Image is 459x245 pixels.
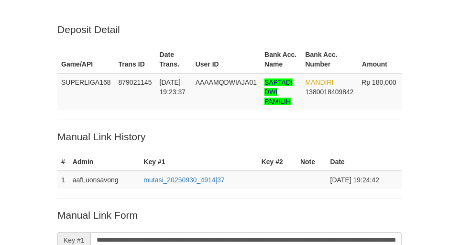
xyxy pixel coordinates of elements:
span: Copy 1380018409842 to clipboard [305,88,353,96]
span: Rp 180,000 [361,78,396,86]
p: Manual Link Form [57,208,402,222]
th: Note [296,153,327,171]
span: MANDIRI [305,78,333,86]
td: SUPERLIGA168 [57,73,115,110]
td: 879021145 [115,73,156,110]
th: Bank Acc. Name [261,46,301,73]
th: Date Trans. [156,46,192,73]
p: Deposit Detail [57,22,402,36]
th: Bank Acc. Number [301,46,358,73]
td: [DATE] 19:24:42 [327,171,402,189]
a: mutasi_20250930_4914|37 [143,176,224,184]
th: Key #1 [140,153,257,171]
th: # [57,153,69,171]
th: Game/API [57,46,115,73]
td: 1 [57,171,69,189]
span: Nama rekening >18 huruf, harap diedit [264,78,293,105]
th: Amount [358,46,402,73]
th: User ID [192,46,261,73]
th: Key #2 [258,153,296,171]
th: Admin [69,153,140,171]
td: aafLuonsavong [69,171,140,189]
span: [DATE] 19:23:37 [160,78,186,96]
p: Manual Link History [57,130,402,144]
span: AAAAMQDWIAJA01 [196,78,257,86]
th: Date [327,153,402,171]
th: Trans ID [115,46,156,73]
